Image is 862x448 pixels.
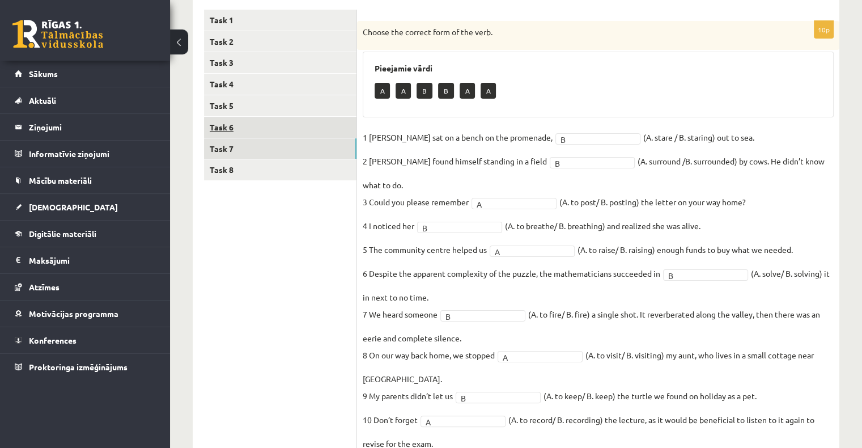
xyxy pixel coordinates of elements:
[204,74,356,95] a: Task 4
[29,308,118,319] span: Motivācijas programma
[363,306,438,323] p: 7 We heard someone
[29,282,60,292] span: Atzīmes
[204,31,356,52] a: Task 2
[15,167,156,193] a: Mācību materiāli
[15,87,156,113] a: Aktuāli
[426,416,490,428] span: A
[363,27,777,38] p: Choose the correct form of the verb.
[490,246,575,257] a: A
[15,194,156,220] a: [DEMOGRAPHIC_DATA]
[363,387,453,404] p: 9 My parents didn’t let us
[422,222,487,234] span: B
[204,52,356,73] a: Task 3
[29,114,156,140] legend: Ziņojumi
[15,327,156,353] a: Konferences
[29,335,77,345] span: Konferences
[363,411,418,428] p: 10 Don’t forget
[363,217,414,234] p: 4 I noticed her
[363,346,495,364] p: 8 On our way back home, we stopped
[204,95,356,116] a: Task 5
[29,247,156,273] legend: Maksājumi
[29,141,156,167] legend: Informatīvie ziņojumi
[663,269,748,281] a: B
[29,69,58,79] span: Sākums
[560,134,625,145] span: B
[495,246,559,257] span: A
[668,270,733,281] span: B
[396,83,411,99] p: A
[15,354,156,380] a: Proktoringa izmēģinājums
[29,175,92,185] span: Mācību materiāli
[438,83,454,99] p: B
[481,83,496,99] p: A
[421,416,506,427] a: A
[15,301,156,327] a: Motivācijas programma
[12,20,103,48] a: Rīgas 1. Tālmācības vidusskola
[204,117,356,138] a: Task 6
[363,129,553,146] p: 1 [PERSON_NAME] sat on a bench on the promenade,
[456,392,541,403] a: B
[550,157,635,168] a: B
[498,351,583,362] a: A
[15,114,156,140] a: Ziņojumi
[29,202,118,212] span: [DEMOGRAPHIC_DATA]
[29,362,128,372] span: Proktoringa izmēģinājums
[363,265,660,282] p: 6 Despite the apparent complexity of the puzzle, the mathematicians succeeded in
[461,392,525,404] span: B
[29,229,96,239] span: Digitālie materiāli
[445,311,510,322] span: B
[15,61,156,87] a: Sākums
[417,222,502,233] a: B
[15,221,156,247] a: Digitālie materiāli
[417,83,432,99] p: B
[555,133,640,145] a: B
[29,95,56,105] span: Aktuāli
[15,274,156,300] a: Atzīmes
[375,64,822,73] h3: Pieejamie vārdi
[363,153,547,170] p: 2 [PERSON_NAME] found himself standing in a field
[472,198,557,209] a: A
[555,158,619,169] span: B
[375,83,390,99] p: A
[814,20,834,39] p: 10p
[460,83,475,99] p: A
[204,138,356,159] a: Task 7
[204,10,356,31] a: Task 1
[440,310,525,322] a: B
[15,247,156,273] a: Maksājumi
[204,159,356,180] a: Task 8
[15,141,156,167] a: Informatīvie ziņojumi
[363,193,469,210] p: 3 Could you please remember
[503,352,567,363] span: A
[477,198,541,210] span: A
[363,241,487,258] p: 5 The community centre helped us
